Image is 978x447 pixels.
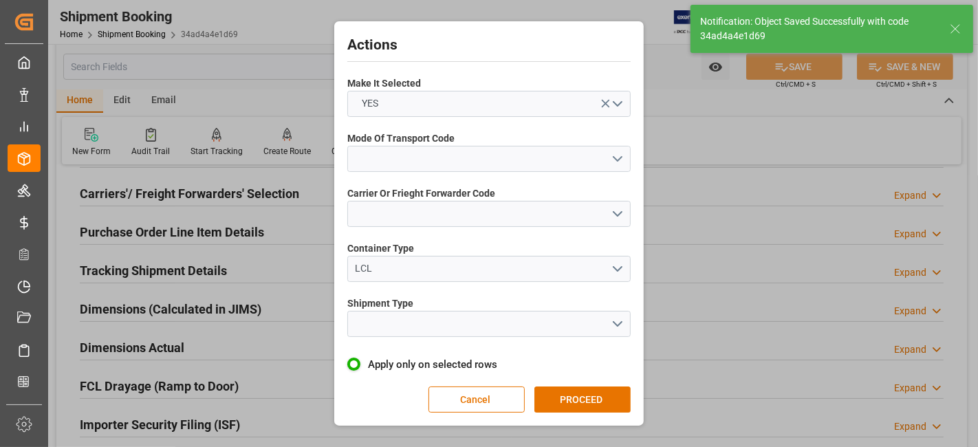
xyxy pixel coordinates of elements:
[347,256,631,282] button: open menu
[347,311,631,337] button: open menu
[347,356,631,373] label: Apply only on selected rows
[534,386,631,413] button: PROCEED
[700,14,937,43] div: Notification: Object Saved Successfully with code 34ad4a4e1d69
[428,386,525,413] button: Cancel
[356,261,611,276] div: LCL
[356,96,386,111] span: YES
[347,201,631,227] button: open menu
[347,146,631,172] button: open menu
[347,131,455,146] span: Mode Of Transport Code
[347,34,631,56] h2: Actions
[347,241,414,256] span: Container Type
[347,186,495,201] span: Carrier Or Frieght Forwarder Code
[347,76,421,91] span: Make It Selected
[347,91,631,117] button: open menu
[347,296,413,311] span: Shipment Type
